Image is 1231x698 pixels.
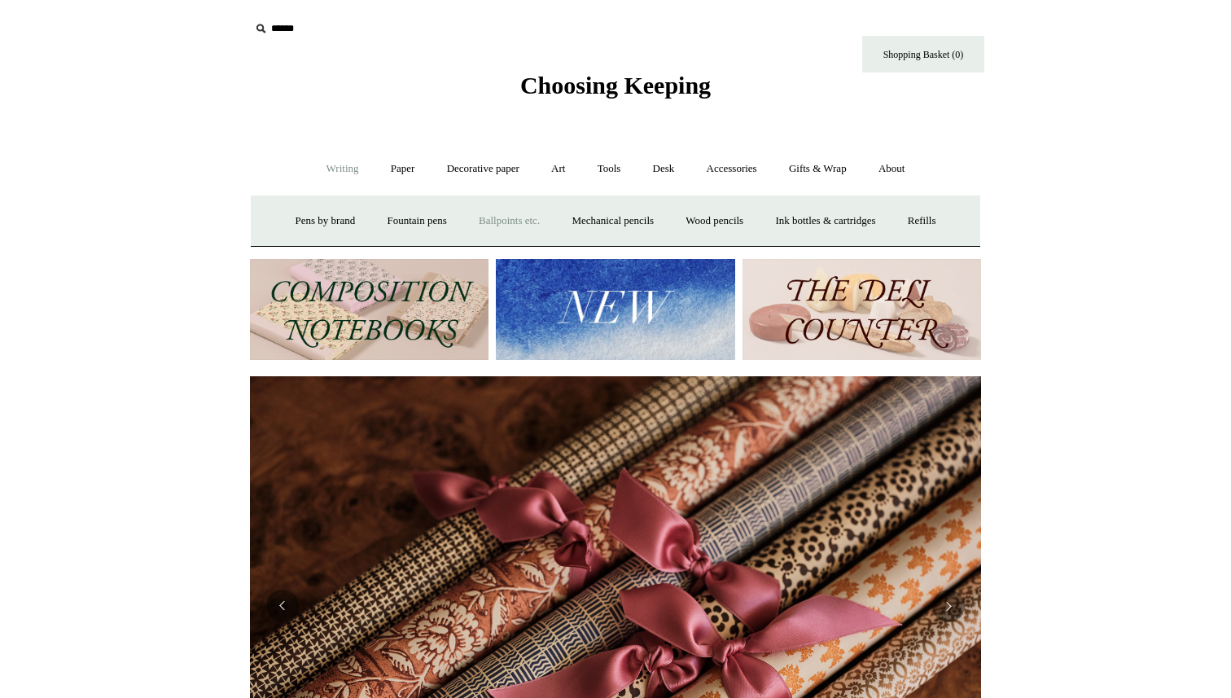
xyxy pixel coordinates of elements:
a: Gifts & Wrap [774,147,861,191]
a: Tools [583,147,636,191]
span: Choosing Keeping [520,72,711,99]
a: Accessories [692,147,772,191]
a: Ink bottles & cartridges [760,200,890,243]
a: Shopping Basket (0) [862,36,984,72]
img: The Deli Counter [743,259,981,361]
a: Fountain pens [372,200,461,243]
a: Wood pencils [671,200,758,243]
img: New.jpg__PID:f73bdf93-380a-4a35-bcfe-7823039498e1 [496,259,734,361]
a: Desk [638,147,690,191]
a: Choosing Keeping [520,85,711,96]
img: 202302 Composition ledgers.jpg__PID:69722ee6-fa44-49dd-a067-31375e5d54ec [250,259,488,361]
a: Mechanical pencils [557,200,668,243]
a: Ballpoints etc. [464,200,554,243]
a: Art [537,147,580,191]
button: Next [932,590,965,622]
a: Writing [312,147,374,191]
a: Refills [893,200,951,243]
a: About [864,147,920,191]
a: Decorative paper [432,147,534,191]
a: Paper [376,147,430,191]
a: Pens by brand [281,200,370,243]
button: Previous [266,590,299,622]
